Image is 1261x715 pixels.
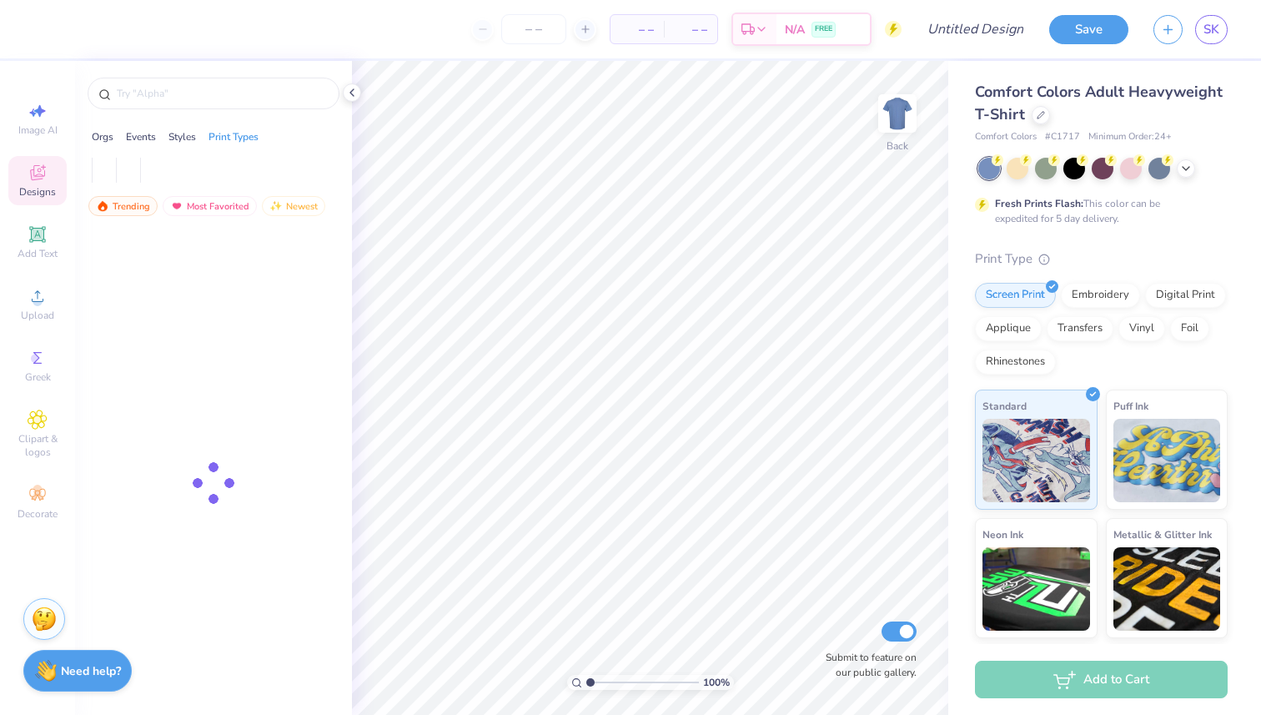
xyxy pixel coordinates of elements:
span: Add Text [18,247,58,260]
span: SK [1203,20,1219,39]
div: Print Type [975,249,1228,269]
div: Newest [262,196,325,216]
div: This color can be expedited for 5 day delivery. [995,196,1200,226]
span: Comfort Colors Adult Heavyweight T-Shirt [975,82,1223,124]
a: SK [1195,15,1228,44]
div: Back [887,138,908,154]
span: # C1717 [1045,130,1080,144]
img: Back [881,97,914,130]
span: N/A [785,21,805,38]
input: – – [501,14,566,44]
input: Try "Alpha" [115,85,329,102]
span: Standard [982,397,1027,415]
input: Untitled Design [914,13,1037,46]
div: Orgs [92,129,113,144]
img: Neon Ink [982,547,1090,631]
span: Minimum Order: 24 + [1088,130,1172,144]
span: Decorate [18,507,58,521]
div: Screen Print [975,283,1056,308]
strong: Fresh Prints Flash: [995,197,1083,210]
div: Rhinestones [975,350,1056,375]
span: Designs [19,185,56,199]
div: Events [126,129,156,144]
span: Upload [21,309,54,322]
button: Save [1049,15,1128,44]
div: Embroidery [1061,283,1140,308]
img: Standard [982,419,1090,502]
div: Print Types [208,129,259,144]
div: Foil [1170,316,1209,341]
span: Comfort Colors [975,130,1037,144]
div: Vinyl [1118,316,1165,341]
div: Transfers [1047,316,1113,341]
div: Applique [975,316,1042,341]
strong: Need help? [61,663,121,679]
div: Styles [168,129,196,144]
span: 100 % [703,675,730,690]
span: Greek [25,370,51,384]
span: Image AI [18,123,58,137]
div: Digital Print [1145,283,1226,308]
span: Puff Ink [1113,397,1148,415]
div: Trending [88,196,158,216]
span: Clipart & logos [8,432,67,459]
img: most_fav.gif [170,200,183,212]
img: Newest.gif [269,200,283,212]
span: Metallic & Glitter Ink [1113,526,1212,543]
span: Neon Ink [982,526,1023,543]
span: FREE [815,23,832,35]
img: Metallic & Glitter Ink [1113,547,1221,631]
img: trending.gif [96,200,109,212]
label: Submit to feature on our public gallery. [816,650,917,680]
span: – – [620,21,654,38]
img: Puff Ink [1113,419,1221,502]
div: Most Favorited [163,196,257,216]
span: – – [674,21,707,38]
